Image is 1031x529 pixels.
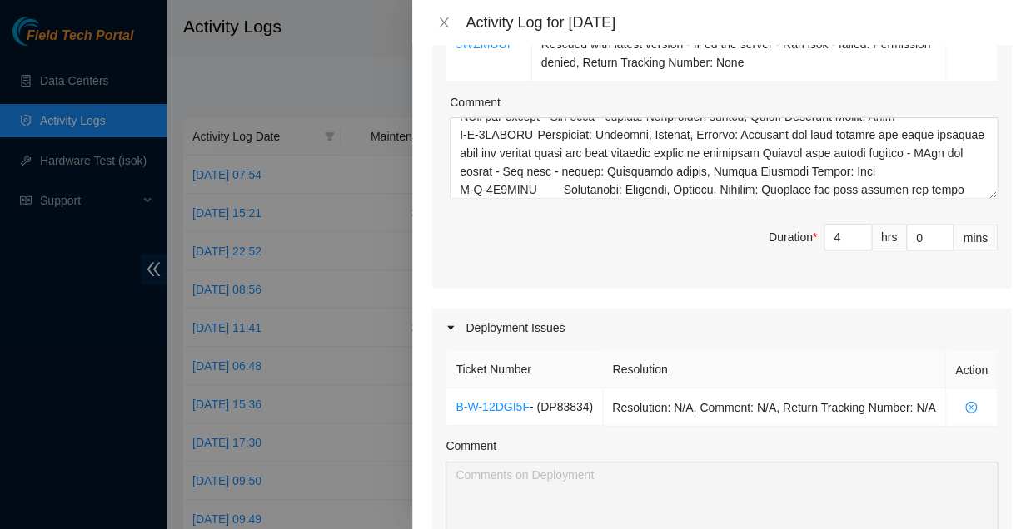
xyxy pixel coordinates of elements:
div: Activity Log for [DATE] [466,13,1011,32]
th: Action [946,351,998,388]
span: close-circle [955,401,988,413]
span: caret-right [446,323,456,333]
div: hrs [872,224,907,250]
label: Comment [446,437,496,455]
label: Comment [450,92,501,111]
span: - ( DP83834 ) [530,400,593,413]
div: mins [954,224,998,250]
td: Resolution: N/A, Comment: N/A, Return Tracking Number: N/A [603,388,946,426]
button: Close [432,15,456,31]
a: B-W-12DGI5F [456,400,529,413]
th: Resolution [603,351,946,388]
div: Duration [769,228,817,246]
span: close [437,16,451,29]
div: Deployment Issues [432,309,1011,347]
th: Ticket Number [446,351,603,388]
textarea: Comment [450,117,998,199]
